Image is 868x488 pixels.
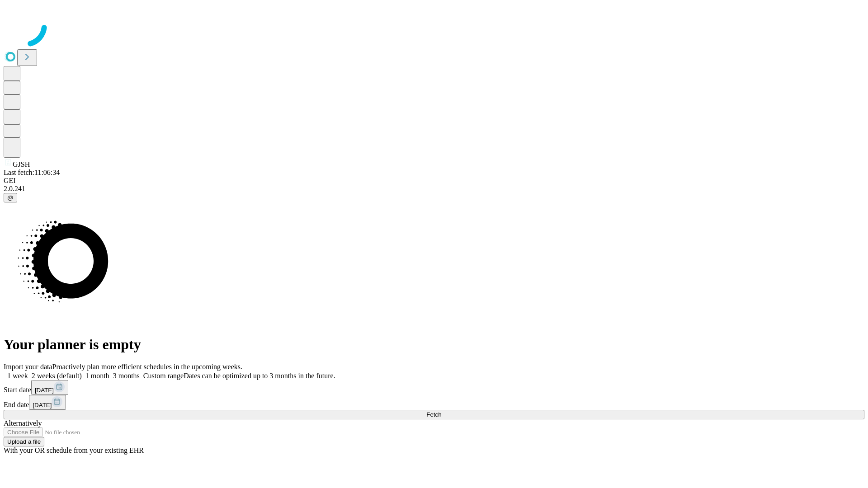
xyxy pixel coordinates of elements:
[7,194,14,201] span: @
[4,437,44,446] button: Upload a file
[113,372,140,380] span: 3 months
[31,380,68,395] button: [DATE]
[4,185,864,193] div: 2.0.241
[4,193,17,202] button: @
[4,395,864,410] div: End date
[4,177,864,185] div: GEI
[4,380,864,395] div: Start date
[7,372,28,380] span: 1 week
[426,411,441,418] span: Fetch
[4,410,864,419] button: Fetch
[33,402,52,408] span: [DATE]
[4,419,42,427] span: Alternatively
[85,372,109,380] span: 1 month
[13,160,30,168] span: GJSH
[35,387,54,394] span: [DATE]
[29,395,66,410] button: [DATE]
[143,372,184,380] span: Custom range
[184,372,335,380] span: Dates can be optimized up to 3 months in the future.
[32,372,82,380] span: 2 weeks (default)
[52,363,242,371] span: Proactively plan more efficient schedules in the upcoming weeks.
[4,336,864,353] h1: Your planner is empty
[4,169,60,176] span: Last fetch: 11:06:34
[4,363,52,371] span: Import your data
[4,446,144,454] span: With your OR schedule from your existing EHR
